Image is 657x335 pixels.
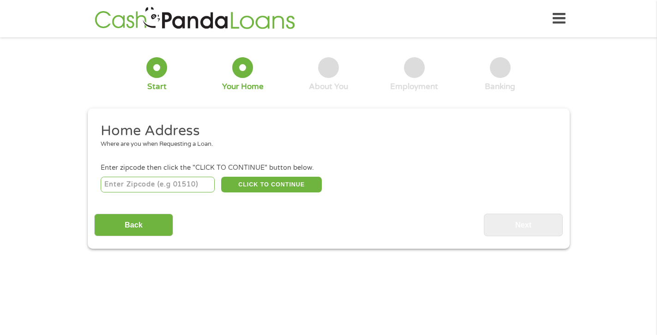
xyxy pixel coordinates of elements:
input: Enter Zipcode (e.g 01510) [101,177,215,192]
input: Back [94,214,173,236]
button: CLICK TO CONTINUE [221,177,322,192]
div: Enter zipcode then click the "CLICK TO CONTINUE" button below. [101,163,556,173]
div: Employment [390,82,438,92]
div: About You [309,82,348,92]
div: Where are you when Requesting a Loan. [101,140,549,149]
input: Next [484,214,563,236]
img: GetLoanNow Logo [92,6,298,32]
div: Banking [485,82,515,92]
h2: Home Address [101,122,549,140]
div: Your Home [222,82,264,92]
div: Start [147,82,167,92]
